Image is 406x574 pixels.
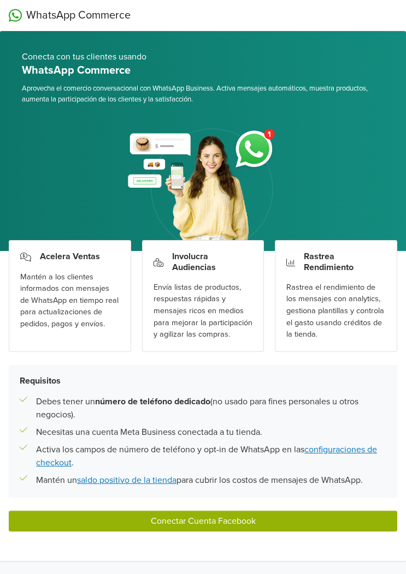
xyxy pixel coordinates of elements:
[36,395,386,421] p: Debes tener un (no usado para fines personales u otros negocios).
[95,396,210,407] b: número de teléfono dedicado
[9,9,22,22] img: WhatsApp
[77,475,176,486] a: saldo positivo de la tienda
[36,426,262,439] p: Necesitas una cuenta Meta Business conectada a tu tienda.
[40,252,100,262] h3: Acelera Ventas
[36,444,377,468] a: configuraciones de checkout
[119,122,287,251] img: whatsapp_setup_banner
[36,443,386,469] p: Activa los campos de número de teléfono y opt-in de WhatsApp en las .
[20,271,120,330] div: Mantén a los clientes informados con mensajes de WhatsApp en tiempo real para actualizaciones de ...
[22,64,384,77] h5: WhatsApp Commerce
[9,511,397,531] button: Conectar Cuenta Facebook
[154,282,253,340] div: Envía listas de productos, respuestas rápidas y mensajes ricos en medios para mejorar la particip...
[26,7,131,23] span: WhatsApp Commerce
[286,282,386,340] div: Rastrea el rendimiento de los mensajes con analytics, gestiona plantillas y controla el gasto usa...
[22,52,384,62] h5: Conecta con tus clientes usando
[172,252,253,272] h3: Involucra Audiencias
[22,83,384,105] span: Aprovecha el comercio conversacional con WhatsApp Business. Activa mensajes automáticos, muestra ...
[304,252,386,272] h3: Rastrea Rendimiento
[20,376,386,386] h5: Requisitos
[36,474,363,487] p: Mantén un para cubrir los costos de mensajes de WhatsApp.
